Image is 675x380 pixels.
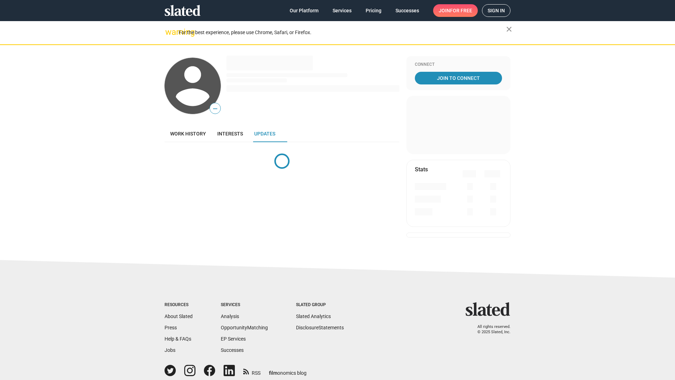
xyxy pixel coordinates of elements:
span: Successes [396,4,419,17]
a: Joinfor free [433,4,478,17]
a: RSS [243,366,261,376]
a: OpportunityMatching [221,325,268,330]
span: Join [439,4,472,17]
a: Join To Connect [415,72,502,84]
a: Pricing [360,4,387,17]
a: Help & FAQs [165,336,191,342]
a: DisclosureStatements [296,325,344,330]
a: Sign in [482,4,510,17]
a: Successes [221,347,244,353]
a: Updates [249,125,281,142]
a: Interests [212,125,249,142]
div: Connect [415,62,502,68]
mat-icon: close [505,25,513,33]
mat-card-title: Stats [415,166,428,173]
a: Analysis [221,313,239,319]
span: — [210,104,220,113]
span: Our Platform [290,4,319,17]
a: About Slated [165,313,193,319]
mat-icon: warning [165,28,174,36]
span: Interests [217,131,243,137]
a: Jobs [165,347,175,353]
a: filmonomics blog [269,364,307,376]
a: Press [165,325,177,330]
span: Sign in [488,5,505,17]
span: Services [333,4,352,17]
span: for free [450,4,472,17]
span: Work history [170,131,206,137]
a: Our Platform [284,4,324,17]
span: film [269,370,277,376]
span: Updates [254,131,275,137]
span: Pricing [366,4,381,17]
div: Resources [165,302,193,308]
a: EP Services [221,336,246,342]
a: Slated Analytics [296,313,331,319]
a: Services [327,4,357,17]
div: Services [221,302,268,308]
div: Slated Group [296,302,344,308]
a: Work history [165,125,212,142]
p: All rights reserved. © 2025 Slated, Inc. [470,324,510,335]
a: Successes [390,4,425,17]
span: Join To Connect [416,72,501,84]
div: For the best experience, please use Chrome, Safari, or Firefox. [179,28,506,37]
